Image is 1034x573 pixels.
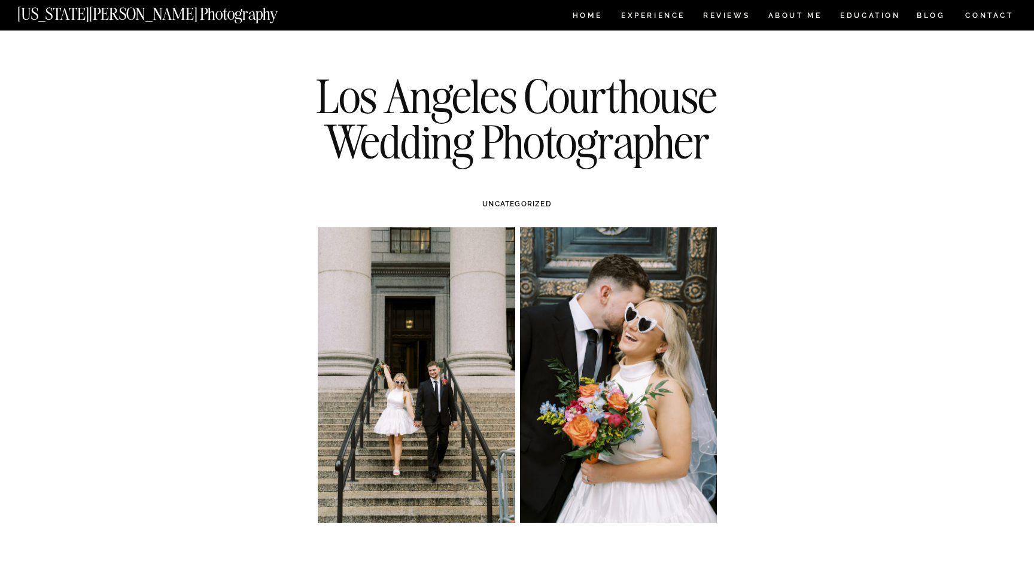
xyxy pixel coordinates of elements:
a: EDUCATION [839,12,902,22]
a: HOME [570,12,604,22]
a: Uncategorized [482,200,552,208]
a: CONTACT [965,9,1014,22]
a: BLOG [917,12,945,22]
h1: Los Angeles Courthouse Wedding Photographer [300,74,734,164]
a: [US_STATE][PERSON_NAME] Photography [17,6,318,16]
a: ABOUT ME [768,12,822,22]
a: REVIEWS [703,12,748,22]
a: Experience [621,12,684,22]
